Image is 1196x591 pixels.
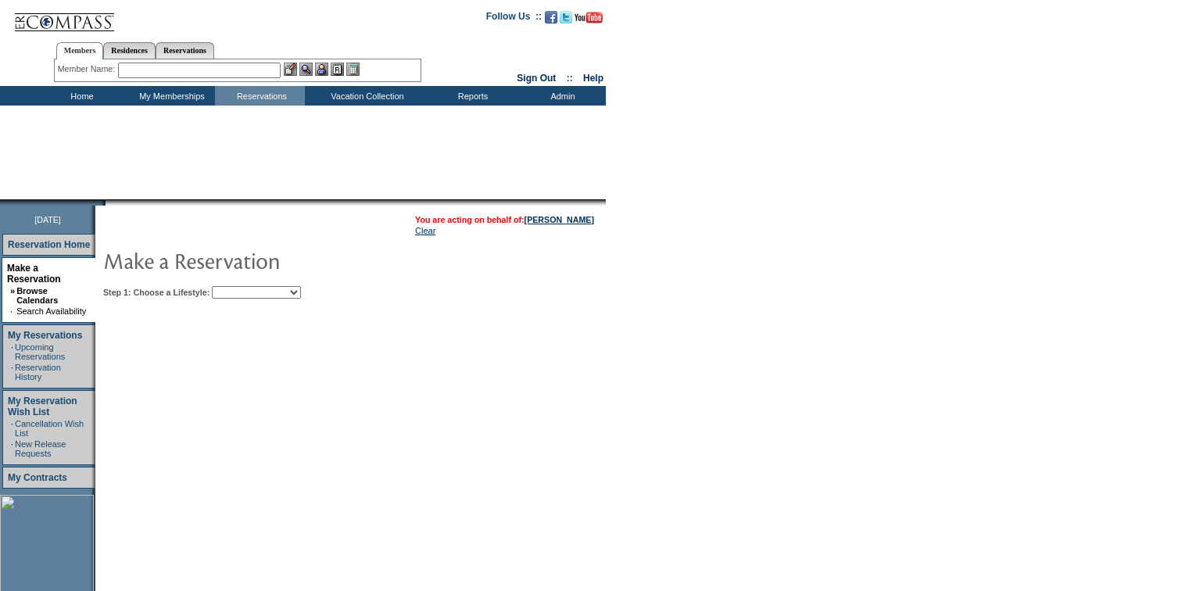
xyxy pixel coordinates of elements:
a: Reservations [156,42,214,59]
div: Member Name: [58,63,118,76]
img: pgTtlMakeReservation.gif [103,245,416,276]
img: View [299,63,313,76]
span: You are acting on behalf of: [415,215,594,224]
img: Follow us on Twitter [560,11,572,23]
td: Admin [516,86,606,106]
img: Become our fan on Facebook [545,11,557,23]
a: Subscribe to our YouTube Channel [575,16,603,25]
a: Sign Out [517,73,556,84]
td: · [11,363,13,381]
a: Browse Calendars [16,286,58,305]
a: Reservation History [15,363,61,381]
a: Residences [103,42,156,59]
a: [PERSON_NAME] [525,215,594,224]
a: Upcoming Reservations [15,342,65,361]
td: Home [35,86,125,106]
a: Make a Reservation [7,263,61,285]
img: Reservations [331,63,344,76]
a: My Reservations [8,330,82,341]
a: My Contracts [8,472,67,483]
span: [DATE] [34,215,61,224]
td: Reservations [215,86,305,106]
img: b_calculator.gif [346,63,360,76]
a: Search Availability [16,306,86,316]
td: · [11,439,13,458]
a: New Release Requests [15,439,66,458]
a: Members [56,42,104,59]
td: · [11,419,13,438]
a: My Reservation Wish List [8,396,77,417]
a: Clear [415,226,435,235]
a: Cancellation Wish List [15,419,84,438]
td: Vacation Collection [305,86,426,106]
td: My Memberships [125,86,215,106]
a: Follow us on Twitter [560,16,572,25]
b: » [10,286,15,295]
td: · [10,306,15,316]
a: Help [583,73,603,84]
img: b_edit.gif [284,63,297,76]
td: Follow Us :: [486,9,542,28]
img: promoShadowLeftCorner.gif [100,199,106,206]
a: Reservation Home [8,239,90,250]
img: Impersonate [315,63,328,76]
td: Reports [426,86,516,106]
a: Become our fan on Facebook [545,16,557,25]
span: :: [567,73,573,84]
td: · [11,342,13,361]
img: blank.gif [106,199,107,206]
b: Step 1: Choose a Lifestyle: [103,288,209,297]
img: Subscribe to our YouTube Channel [575,12,603,23]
